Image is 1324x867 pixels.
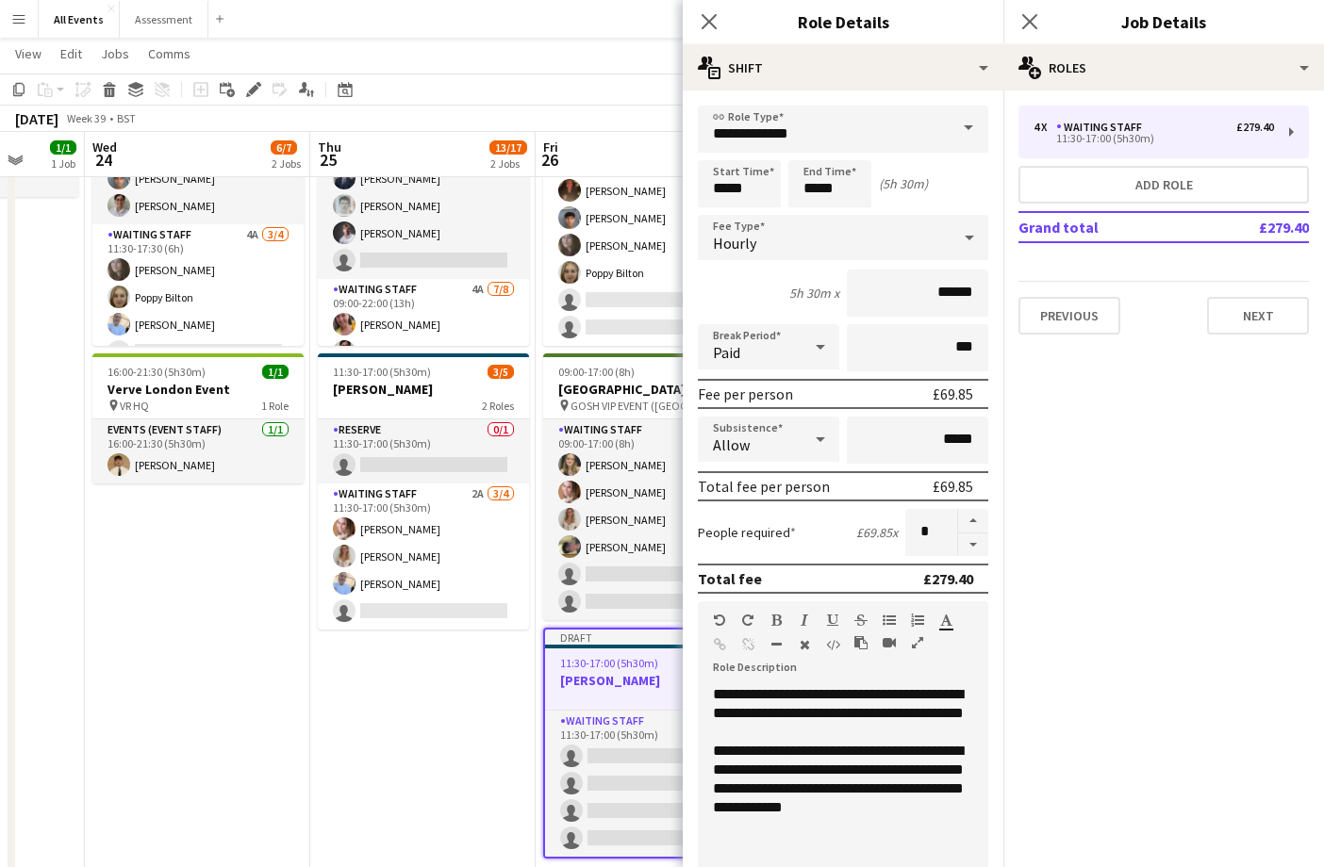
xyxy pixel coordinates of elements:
td: £279.40 [1197,212,1309,242]
div: £279.40 [923,569,973,588]
span: 1 Role [261,399,289,413]
button: Previous [1018,297,1120,335]
span: Hourly [713,234,756,253]
div: Total fee [698,569,762,588]
a: Comms [141,41,198,66]
a: Edit [53,41,90,66]
app-card-role: Waiting Staff2/209:00-17:30 (8h30m)[PERSON_NAME][PERSON_NAME] [92,133,304,224]
div: Roles [1003,45,1324,90]
a: Jobs [93,41,137,66]
button: Increase [958,509,988,533]
div: 2 Jobs [490,156,526,171]
label: People required [698,524,796,541]
button: Ordered List [911,613,924,628]
span: 1/1 [50,140,76,155]
span: 11:30-17:00 (5h30m) [560,656,658,670]
span: Paid [713,343,740,362]
button: Clear Formatting [798,637,811,652]
div: Shift [683,45,1003,90]
div: 5h 30m x [789,285,839,302]
button: Horizontal Line [770,637,783,652]
button: Paste as plain text [854,635,868,650]
div: Fee per person [698,384,793,403]
app-job-card: 09:00-17:00 (8h)4/6[GEOGRAPHIC_DATA] GOSH VIP EVENT ([GEOGRAPHIC_DATA][PERSON_NAME])1 RoleWaiting... [543,353,754,620]
div: 4 x [1034,121,1056,134]
div: 2 Jobs [272,156,301,171]
app-job-card: 11:30-17:00 (5h30m)3/5[PERSON_NAME]2 RolesReserve0/111:30-17:00 (5h30m) Waiting Staff2A3/411:30-1... [318,353,529,630]
td: Grand total [1018,212,1197,242]
app-card-role: Bar Staff1A3/409:00-22:00 (13h)[PERSON_NAME][PERSON_NAME][PERSON_NAME] [318,133,529,279]
app-card-role: Waiting Staff1A4/609:00-17:00 (8h)[PERSON_NAME][PERSON_NAME][PERSON_NAME][PERSON_NAME] [543,419,754,620]
span: 11:30-17:00 (5h30m) [333,365,431,379]
button: Underline [826,613,839,628]
span: 2 Roles [482,399,514,413]
button: Unordered List [883,613,896,628]
span: Fri [543,139,558,155]
span: Edit [60,45,82,62]
h3: [GEOGRAPHIC_DATA] [543,381,754,398]
button: Assessment [120,1,208,38]
app-job-card: 16:00-21:30 (5h30m)1/1Verve London Event VR HQ1 RoleEvents (Event Staff)1/116:00-21:30 (5h30m)[PE... [92,353,304,483]
span: GOSH VIP EVENT ([GEOGRAPHIC_DATA][PERSON_NAME]) [571,399,712,413]
span: Thu [318,139,341,155]
app-card-role: Waiting Staff4A3/411:30-17:30 (6h)[PERSON_NAME]Poppy Bilton[PERSON_NAME] [92,224,304,370]
div: (5h 30m) [879,175,928,192]
span: 1/1 [262,365,289,379]
span: VR HQ [120,399,149,413]
app-job-card: 09:00-22:00 (13h)10/12[GEOGRAPHIC_DATA] Craft Fair VVIP 4 day event2 RolesBar Staff1A3/409:00-22:... [318,67,529,346]
button: Redo [741,613,754,628]
div: £279.40 [1236,121,1274,134]
h3: [PERSON_NAME] [318,381,529,398]
span: Jobs [101,45,129,62]
div: Total fee per person [698,477,830,496]
span: 25 [315,149,341,171]
span: 3/5 [488,365,514,379]
div: 11:30-17:00 (5h30m) [1034,134,1274,143]
button: Add role [1018,166,1309,204]
div: 1 Job [51,156,75,171]
button: Strikethrough [854,613,868,628]
app-card-role: Reserve0/111:30-17:00 (5h30m) [318,419,529,483]
button: Decrease [958,533,988,557]
h3: Job Details [1003,9,1324,34]
button: Bold [770,613,783,628]
app-job-card: Draft11:30-17:00 (5h30m)0/4[PERSON_NAME]1 RoleWaiting Staff0/411:30-17:00 (5h30m) [543,628,754,859]
button: Italic [798,613,811,628]
span: 13/17 [489,140,527,155]
span: Comms [148,45,190,62]
button: All Events [39,1,120,38]
button: HTML Code [826,637,839,652]
button: Fullscreen [911,635,924,650]
span: 09:00-17:00 (8h) [558,365,635,379]
span: 24 [90,149,117,171]
div: Draft [545,630,753,645]
span: Allow [713,435,750,454]
div: Waiting Staff [1056,121,1150,134]
span: Wed [92,139,117,155]
div: £69.85 x [856,524,898,541]
button: Insert video [883,635,896,650]
h3: Role Details [683,9,1003,34]
app-card-role: Waiting Staff2A3/411:30-17:00 (5h30m)[PERSON_NAME][PERSON_NAME][PERSON_NAME] [318,483,529,630]
app-job-card: 09:00-17:30 (8h30m)5/6[PERSON_NAME] [PERSON_NAME]2 RolesWaiting Staff2/209:00-17:30 (8h30m)[PERSO... [92,67,304,346]
div: £69.85 [933,384,973,403]
app-card-role: Waiting Staff0/411:30-17:00 (5h30m) [545,711,753,857]
app-card-role: Waiting Staff4A7/809:00-22:00 (13h)[PERSON_NAME][PERSON_NAME] [318,279,529,534]
h3: Verve London Event [92,381,304,398]
a: View [8,41,49,66]
h3: [PERSON_NAME] [545,672,753,689]
app-card-role: Waiting Staff5/709:00-21:00 (12h)[PERSON_NAME][PERSON_NAME][PERSON_NAME][PERSON_NAME]Poppy Bilton [543,118,754,346]
span: 26 [540,149,558,171]
button: Undo [713,613,726,628]
button: Text Color [939,613,952,628]
app-card-role: Events (Event Staff)1/116:00-21:30 (5h30m)[PERSON_NAME] [92,419,304,483]
app-job-card: 09:00-21:00 (12h)8/10[GEOGRAPHIC_DATA] Craft Fair VVIP 4 day event2 Roles[PERSON_NAME][PERSON_NAM... [543,67,754,346]
div: BST [117,111,136,125]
